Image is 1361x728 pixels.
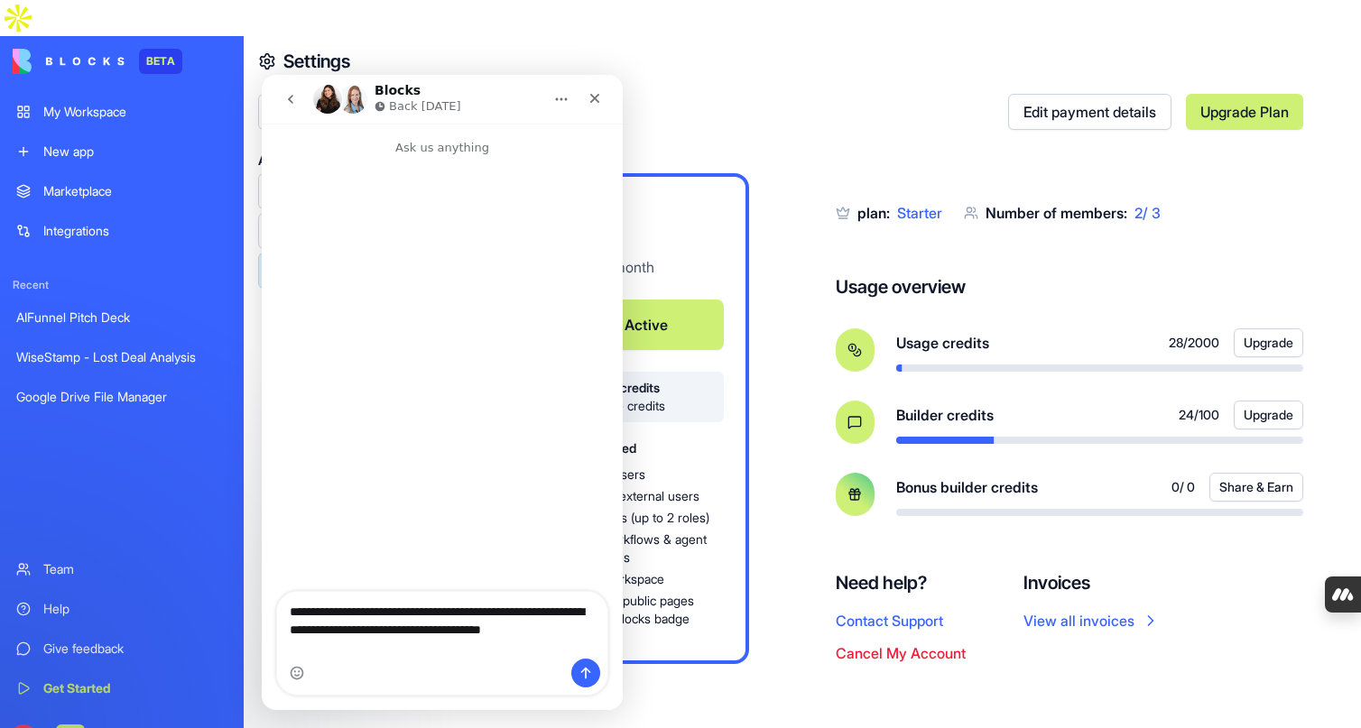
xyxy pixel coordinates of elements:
[1134,204,1161,222] span: 2 / 3
[258,152,460,170] span: Admin
[518,94,1008,130] h2: Billing
[836,570,966,595] h4: Need help?
[836,610,943,631] button: Contact Support
[310,584,338,613] button: Send a message…
[543,299,724,350] button: Active
[569,487,699,505] span: Up to 10 external users
[283,49,350,74] h4: Settings
[1179,406,1219,424] span: 24 / 100
[1023,570,1160,595] h4: Invoices
[5,379,238,415] a: Google Drive File Manager
[5,299,238,336] a: AIFunnel Pitch Deck
[258,253,460,289] a: Billing
[986,204,1127,222] span: Number of members:
[543,198,724,227] h3: Starter
[43,103,227,121] div: My Workspace
[1234,328,1303,357] button: Upgrade
[569,592,724,628] span: Portals & public pages without Blocks badge
[16,348,227,366] div: WiseStamp - Lost Deal Analysis
[5,173,238,209] a: Marketplace
[836,274,966,299] h4: Usage overview
[43,600,227,618] div: Help
[518,173,749,664] a: Starter$16 / monthActive100builder credits2000usage creditsWhat's includedUp to 3 usersUp to 10 e...
[601,256,654,278] p: / month
[5,551,238,587] a: Team
[16,388,227,406] div: Google Drive File Manager
[896,404,994,426] span: Builder credits
[43,182,227,200] div: Marketplace
[262,75,623,710] iframe: Intercom live chat
[569,530,724,567] span: Basic workflows & agent capabilities
[13,49,182,74] a: BETA
[5,670,238,706] a: Get Started
[5,134,238,170] a: New app
[558,379,709,397] span: 100 builder credits
[1023,610,1160,631] a: View all invoices
[258,173,460,209] a: My account
[1234,401,1303,429] button: Upgrade
[258,213,460,249] a: Members
[5,591,238,627] a: Help
[13,49,125,74] img: logo
[5,94,238,130] a: My Workspace
[5,278,238,292] span: Recent
[43,560,227,578] div: Team
[5,339,238,375] a: WiseStamp - Lost Deal Analysis
[43,640,227,658] div: Give feedback
[896,476,1038,498] span: Bonus builder credits
[897,204,942,222] span: Starter
[836,642,966,664] button: Cancel My Account
[896,332,989,354] span: Usage credits
[139,49,182,74] div: BETA
[569,509,709,527] span: User roles (up to 2 roles)
[43,679,227,697] div: Get Started
[558,397,709,415] span: 2000 usage credits
[1169,334,1219,352] span: 28 / 2000
[5,631,238,667] a: Give feedback
[1171,478,1195,496] span: 0 / 0
[1186,94,1303,130] a: Upgrade Plan
[43,222,227,240] div: Integrations
[258,94,460,130] a: My profile
[1209,473,1303,502] button: Share & Earn
[1008,94,1171,130] a: Edit payment details
[16,309,227,327] div: AIFunnel Pitch Deck
[5,213,238,249] a: Integrations
[43,143,227,161] div: New app
[857,204,890,222] span: plan:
